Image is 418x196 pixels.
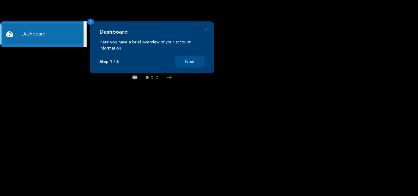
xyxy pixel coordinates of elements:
span: 1 [87,19,94,25]
button: Next [175,56,204,68]
button: Close [205,28,207,31]
p: Here you have a brief overview of your account information [99,39,204,51]
h4: Dashboard [99,29,128,35]
p: Step 1 / 3 [99,59,119,65]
